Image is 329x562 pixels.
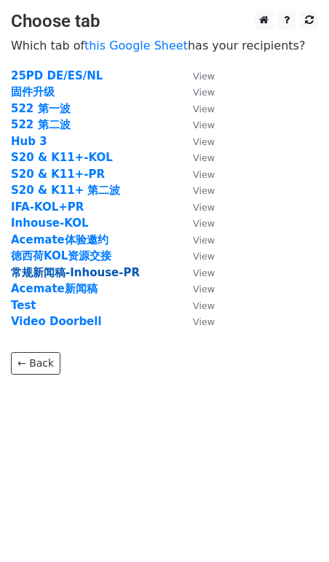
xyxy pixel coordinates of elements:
a: this Google Sheet [84,39,188,52]
small: View [193,316,215,327]
small: View [193,152,215,163]
div: 聊天小组件 [256,492,329,562]
small: View [193,136,215,147]
h3: Choose tab [11,11,318,32]
a: 522 第二波 [11,118,71,131]
a: View [178,184,215,197]
a: S20 & K11+-KOL [11,151,113,164]
a: View [178,233,215,246]
a: View [178,266,215,279]
small: View [193,104,215,114]
a: Test [11,299,36,312]
small: View [193,300,215,311]
a: ← Back [11,352,60,375]
iframe: Chat Widget [256,492,329,562]
small: View [193,268,215,278]
a: View [178,135,215,148]
a: View [178,299,215,312]
a: View [178,118,215,131]
a: S20 & K11+-PR [11,168,105,181]
a: View [178,200,215,214]
a: 25PD DE/ES/NL [11,69,103,82]
small: View [193,235,215,246]
p: Which tab of has your recipients? [11,38,318,53]
small: View [193,202,215,213]
a: 固件升级 [11,85,55,98]
a: 常规新闻稿-Inhouse-PR [11,266,140,279]
small: View [193,87,215,98]
a: View [178,216,215,230]
a: View [178,151,215,164]
small: View [193,218,215,229]
a: Hub 3 [11,135,47,148]
a: Inhouse-KOL [11,216,89,230]
a: S20 & K11+ 第二波 [11,184,121,197]
small: View [193,284,215,294]
a: Acemate新闻稿 [11,282,98,295]
a: View [178,315,215,328]
small: View [193,71,215,82]
small: View [193,120,215,130]
a: IFA-KOL+PR [11,200,84,214]
a: Acemate体验邀约 [11,233,108,246]
small: View [193,251,215,262]
small: View [193,185,215,196]
a: View [178,85,215,98]
a: 徳西荷KOL资源交接 [11,249,111,262]
a: View [178,168,215,181]
a: View [178,282,215,295]
a: View [178,249,215,262]
small: View [193,169,215,180]
a: 522 第一波 [11,102,71,115]
a: View [178,102,215,115]
a: View [178,69,215,82]
a: Video Doorbell [11,315,102,328]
